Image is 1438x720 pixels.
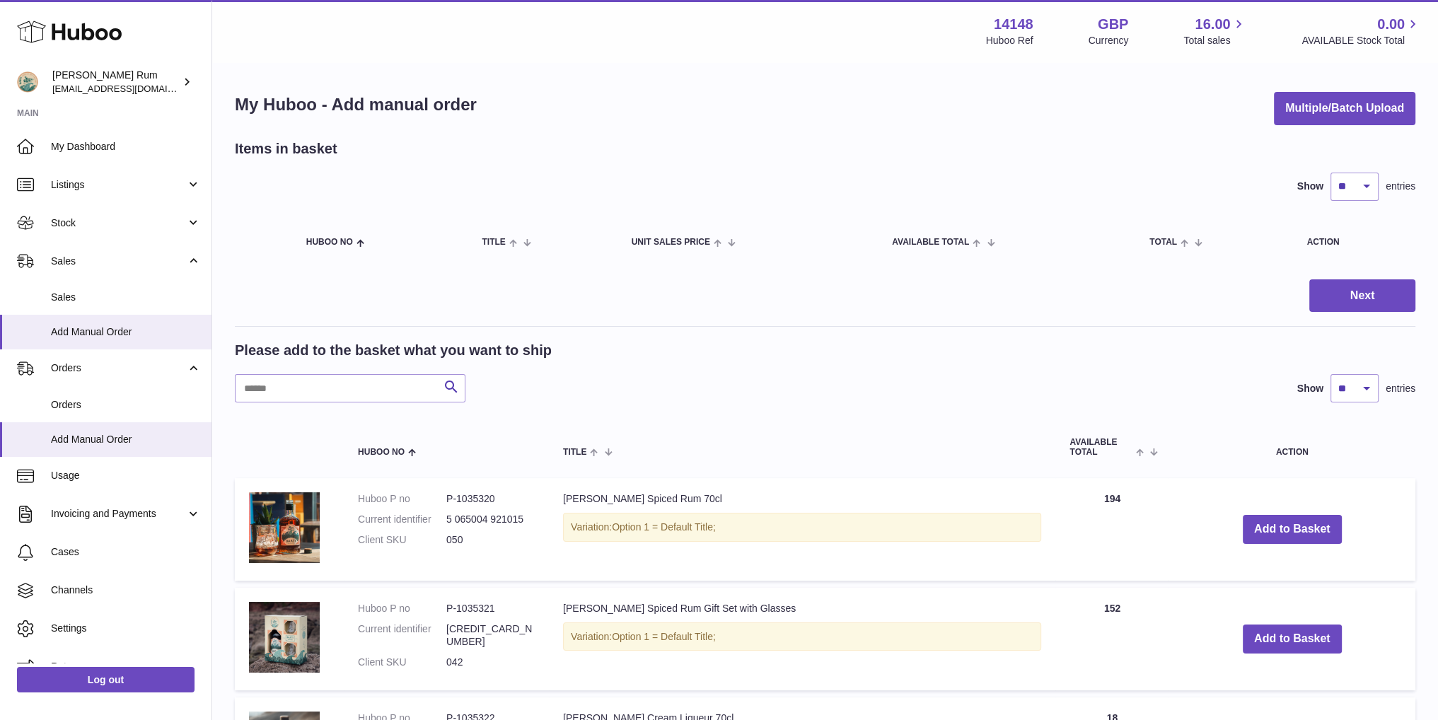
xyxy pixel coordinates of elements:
[1183,15,1246,47] a: 16.00 Total sales
[446,492,535,506] dd: P-1035320
[17,667,195,692] a: Log out
[892,238,969,247] span: AVAILABLE Total
[563,622,1041,651] div: Variation:
[358,622,446,649] dt: Current identifier
[1309,279,1415,313] button: Next
[51,398,201,412] span: Orders
[1377,15,1405,34] span: 0.00
[446,602,535,615] dd: P-1035321
[51,255,186,268] span: Sales
[249,602,320,673] img: Barti Spiced Rum Gift Set with Glasses
[235,139,337,158] h2: Items in basket
[51,545,201,559] span: Cases
[1183,34,1246,47] span: Total sales
[358,448,405,457] span: Huboo no
[1243,625,1342,654] button: Add to Basket
[1055,588,1169,691] td: 152
[612,631,716,642] span: Option 1 = Default Title;
[1306,238,1401,247] div: Action
[1098,15,1128,34] strong: GBP
[1243,515,1342,544] button: Add to Basket
[358,656,446,669] dt: Client SKU
[358,602,446,615] dt: Huboo P no
[17,71,38,93] img: mail@bartirum.wales
[446,656,535,669] dd: 042
[306,238,353,247] span: Huboo no
[1297,180,1323,193] label: Show
[358,492,446,506] dt: Huboo P no
[1386,382,1415,395] span: entries
[51,622,201,635] span: Settings
[51,140,201,153] span: My Dashboard
[51,325,201,339] span: Add Manual Order
[51,433,201,446] span: Add Manual Order
[1274,92,1415,125] button: Multiple/Batch Upload
[358,513,446,526] dt: Current identifier
[549,588,1055,691] td: [PERSON_NAME] Spiced Rum Gift Set with Glasses
[51,291,201,304] span: Sales
[563,513,1041,542] div: Variation:
[1149,238,1177,247] span: Total
[482,238,505,247] span: Title
[446,533,535,547] dd: 050
[1069,438,1132,456] span: AVAILABLE Total
[52,83,208,94] span: [EMAIL_ADDRESS][DOMAIN_NAME]
[51,216,186,230] span: Stock
[51,361,186,375] span: Orders
[1089,34,1129,47] div: Currency
[358,533,446,547] dt: Client SKU
[52,69,180,95] div: [PERSON_NAME] Rum
[1386,180,1415,193] span: entries
[51,469,201,482] span: Usage
[549,478,1055,581] td: [PERSON_NAME] Spiced Rum 70cl
[51,178,186,192] span: Listings
[1195,15,1230,34] span: 16.00
[1301,15,1421,47] a: 0.00 AVAILABLE Stock Total
[1301,34,1421,47] span: AVAILABLE Stock Total
[51,507,186,521] span: Invoicing and Payments
[563,448,586,457] span: Title
[994,15,1033,34] strong: 14148
[632,238,710,247] span: Unit Sales Price
[446,513,535,526] dd: 5 065004 921015
[612,521,716,533] span: Option 1 = Default Title;
[1169,424,1415,470] th: Action
[51,583,201,597] span: Channels
[249,492,320,563] img: Barti Spiced Rum 70cl
[1297,382,1323,395] label: Show
[51,660,201,673] span: Returns
[446,622,535,649] dd: [CREDIT_CARD_NUMBER]
[986,34,1033,47] div: Huboo Ref
[235,93,477,116] h1: My Huboo - Add manual order
[235,341,552,360] h2: Please add to the basket what you want to ship
[1055,478,1169,581] td: 194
